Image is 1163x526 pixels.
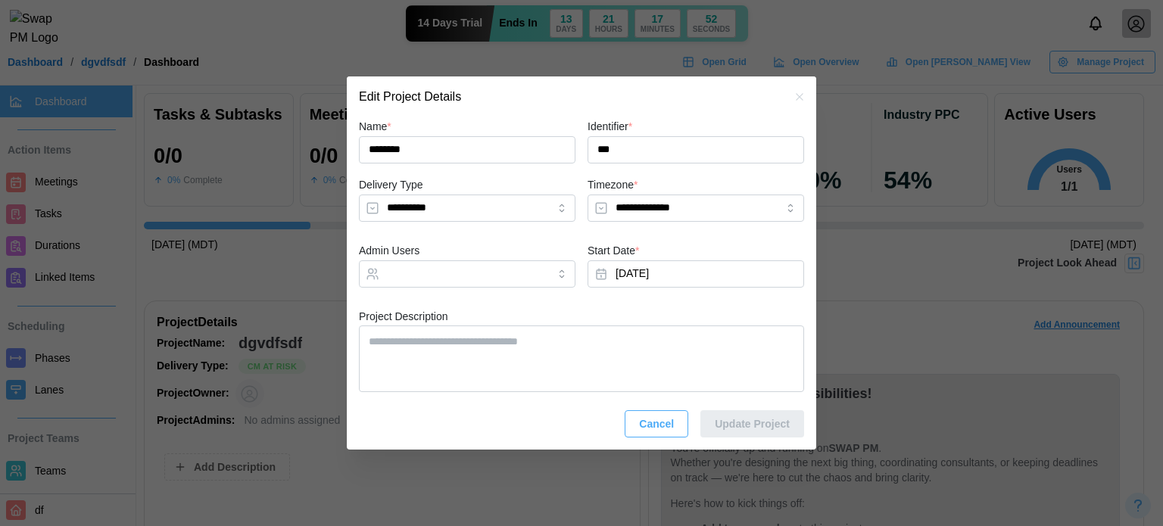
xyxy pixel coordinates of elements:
[588,243,639,260] label: Start Date
[359,243,419,260] label: Admin Users
[359,309,448,325] label: Project Description
[639,411,674,437] span: Cancel
[359,177,423,194] label: Delivery Type
[588,177,638,194] label: Timezone
[625,410,688,437] button: Cancel
[588,119,632,135] label: Identifier
[588,260,804,288] button: Sep 2, 2025
[359,119,391,135] label: Name
[359,91,461,103] h2: Edit Project Details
